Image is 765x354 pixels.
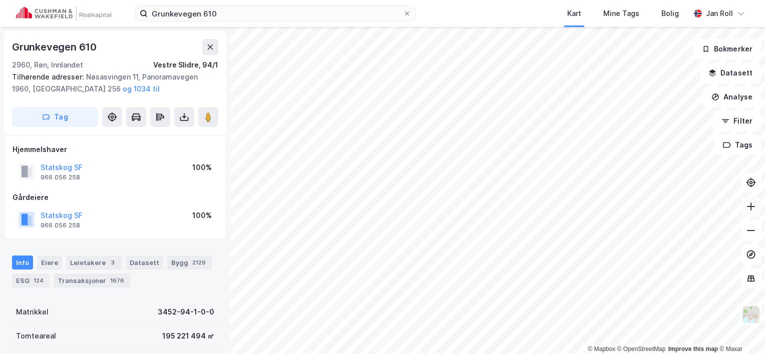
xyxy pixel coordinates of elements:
[714,135,761,155] button: Tags
[700,63,761,83] button: Datasett
[617,345,666,352] a: OpenStreetMap
[153,59,218,71] div: Vestre Slidre, 94/1
[66,255,122,269] div: Leietakere
[706,7,733,19] div: Jan Roll
[12,107,98,127] button: Tag
[108,257,118,267] div: 3
[715,306,765,354] div: Kontrollprogram for chat
[167,255,212,269] div: Bygg
[588,345,615,352] a: Mapbox
[41,173,80,181] div: 966 056 258
[16,330,56,342] div: Tomteareal
[693,39,761,59] button: Bokmerker
[190,257,208,267] div: 2129
[567,7,581,19] div: Kart
[12,71,210,95] div: Nøsasvingen 11, Panoramavegen 1960, [GEOGRAPHIC_DATA] 256
[12,273,50,287] div: ESG
[12,59,83,71] div: 2960, Røn, Innlandet
[16,306,49,318] div: Matrikkel
[13,191,218,203] div: Gårdeiere
[148,6,403,21] input: Søk på adresse, matrikkel, gårdeiere, leietakere eller personer
[16,6,111,20] img: cushman-wakefield-realkapital-logo.202ea83816669bd177139c58696a8fa1.svg
[715,306,765,354] iframe: Chat Widget
[13,143,218,155] div: Hjemmelshaver
[192,161,212,173] div: 100%
[192,209,212,221] div: 100%
[713,111,761,131] button: Filter
[162,330,214,342] div: 195 221 494 ㎡
[158,306,214,318] div: 3452-94-1-0-0
[668,345,718,352] a: Improve this map
[54,273,130,287] div: Transaksjoner
[703,87,761,107] button: Analyse
[32,275,46,285] div: 124
[108,275,126,285] div: 1676
[12,39,99,55] div: Grunkevegen 610
[12,255,33,269] div: Info
[37,255,62,269] div: Eiere
[741,305,760,324] img: Z
[661,7,679,19] div: Bolig
[41,221,80,229] div: 966 056 258
[603,7,639,19] div: Mine Tags
[126,255,163,269] div: Datasett
[12,72,86,81] span: Tilhørende adresser:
